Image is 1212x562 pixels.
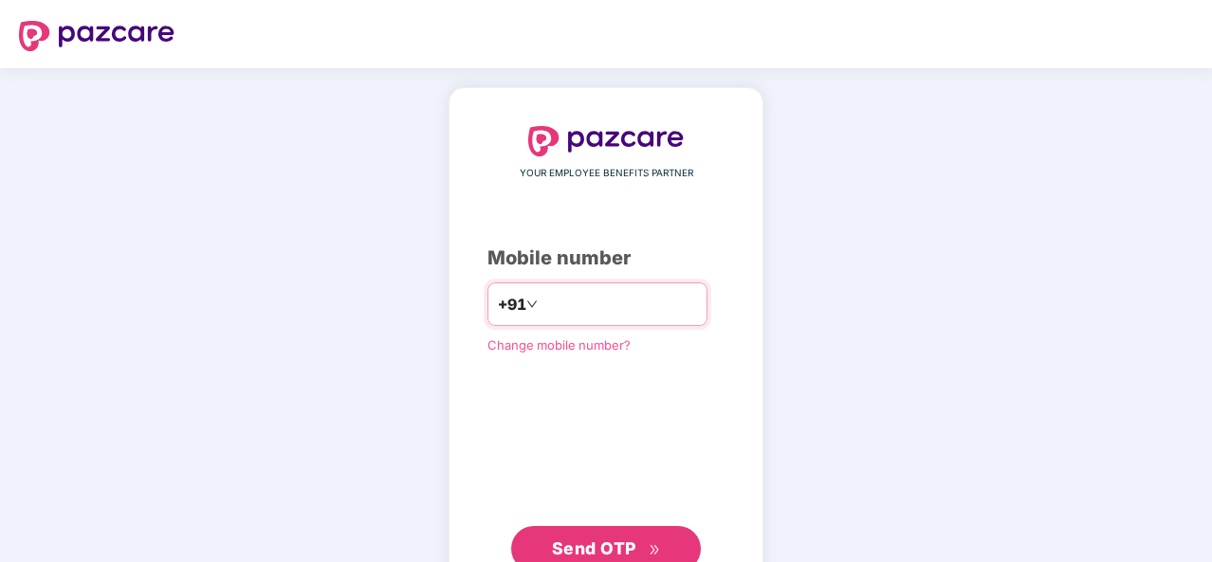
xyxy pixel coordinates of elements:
img: logo [19,21,174,51]
span: down [526,299,538,310]
span: YOUR EMPLOYEE BENEFITS PARTNER [520,166,693,181]
img: logo [528,126,684,156]
div: Mobile number [487,244,725,273]
span: +91 [498,293,526,317]
span: Send OTP [552,538,636,558]
a: Change mobile number? [487,337,631,353]
span: double-right [649,544,661,556]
